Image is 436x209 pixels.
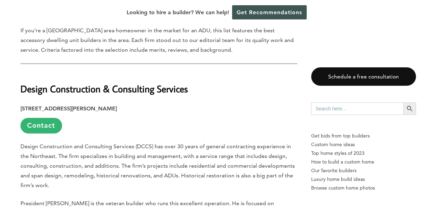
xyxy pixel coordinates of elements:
input: Search here... [311,102,403,115]
a: Schedule a free consultation [311,67,416,86]
p: Design Construction and Consulting Services (DCCS) has over 30 years of general contracting exper... [20,142,297,190]
a: How to build a custom home [311,158,416,166]
a: Contact [20,118,62,133]
strong: Design Construction & Consulting Services [20,83,188,95]
iframe: Drift Widget Chat Controller [303,159,428,201]
strong: [STREET_ADDRESS][PERSON_NAME] [20,105,117,112]
p: Get bids from top builders [311,132,416,140]
svg: Search [406,105,413,112]
a: Custom home ideas [311,140,416,149]
a: Top home styles of 2023 [311,149,416,158]
p: If you’re a [GEOGRAPHIC_DATA] area homeowner in the market for an ADU, this list features the bes... [20,26,297,55]
a: Get Recommendations [232,5,307,19]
